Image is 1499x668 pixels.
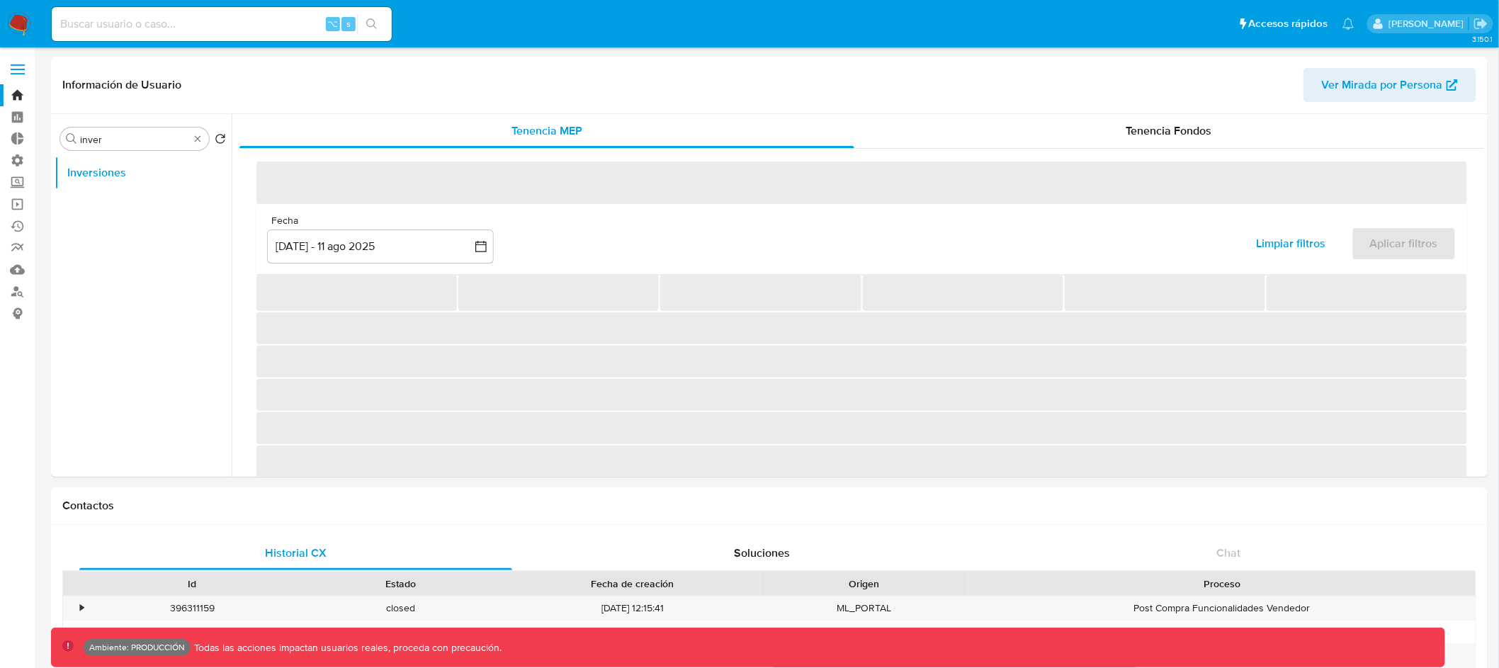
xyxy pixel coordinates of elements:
span: Chat [1217,545,1241,561]
span: ⌥ [327,17,338,30]
span: Ver Mirada por Persona [1322,68,1443,102]
span: Accesos rápidos [1249,16,1328,31]
div: Proceso [978,577,1466,591]
button: Volver al orden por defecto [215,133,226,149]
a: Salir [1473,16,1488,31]
div: • [80,625,84,639]
p: Todas las acciones impactan usuarios reales, proceda con precaución. [191,641,502,655]
button: search-icon [357,14,386,34]
div: Origen [770,577,958,591]
div: • [80,601,84,615]
span: s [346,17,351,30]
div: Fecha de creación [514,577,750,591]
div: SUPPORT_WIDGET_ML_MOBILE [760,621,968,644]
input: Buscar usuario o caso... [52,15,392,33]
div: [DATE] 12:15:41 [504,596,760,620]
div: Id [98,577,286,591]
div: 390139037 [88,621,296,644]
div: Post Compra Funcionalidades Vendedor [968,596,1476,620]
a: Notificaciones [1342,18,1354,30]
button: Borrar [192,133,203,145]
p: diego.assum@mercadolibre.com [1388,17,1469,30]
p: Ambiente: PRODUCCIÓN [89,645,185,650]
div: Despacho Ventas y Publicaciones [968,621,1476,644]
div: Estado [306,577,494,591]
div: [DATE] 14:17:17 [504,621,760,644]
div: finished [296,621,504,644]
button: Ver Mirada por Persona [1303,68,1476,102]
span: Historial CX [265,545,327,561]
button: Buscar [66,133,77,145]
div: 396311159 [88,596,296,620]
h1: Contactos [62,499,1476,513]
h1: Información de Usuario [62,78,181,92]
span: Soluciones [735,545,791,561]
div: closed [296,596,504,620]
div: ML_PORTAL [760,596,968,620]
button: Inversiones [55,156,232,190]
input: Buscar [80,133,189,146]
